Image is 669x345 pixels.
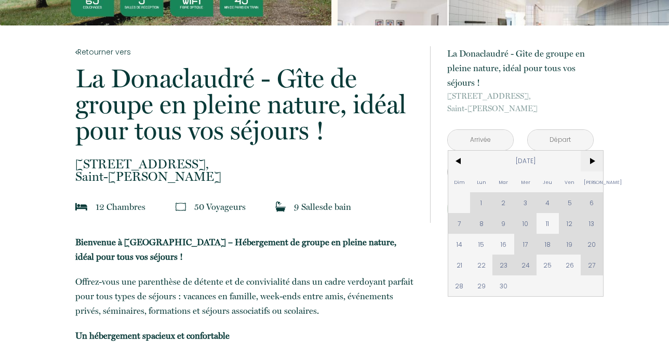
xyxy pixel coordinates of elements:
[448,255,471,275] span: 21
[319,202,323,212] span: s
[75,46,416,58] a: Retourner vers
[75,158,416,170] span: [STREET_ADDRESS],
[537,213,559,234] span: 11
[514,171,537,192] span: Mer
[492,275,515,296] span: 30
[537,255,559,275] span: 25
[448,275,471,296] span: 28
[581,171,603,192] span: [PERSON_NAME]
[447,90,594,102] span: [STREET_ADDRESS],
[75,65,416,143] p: La Donaclaudré - Gîte de groupe en pleine nature, idéal pour tous vos séjours !
[176,202,186,212] img: guests
[447,90,594,115] p: Saint-[PERSON_NAME]
[492,171,515,192] span: Mar
[447,46,594,90] p: La Donaclaudré - Gîte de groupe en pleine nature, idéal pour tous vos séjours !
[537,171,559,192] span: Jeu
[75,158,416,183] p: Saint-[PERSON_NAME]
[75,330,230,341] strong: Un hébergement spacieux et confortable
[96,200,145,214] p: 12 Chambre
[492,234,515,255] span: 16
[142,202,145,212] span: s
[294,200,351,214] p: 9 Salle de bain
[448,171,471,192] span: Dim
[559,171,581,192] span: Ven
[75,274,416,318] p: Offrez-vous une parenthèse de détente et de convivialité dans un cadre verdoyant parfait pour tou...
[470,234,492,255] span: 15
[194,200,246,214] p: 50 Voyageur
[448,130,513,150] input: Arrivée
[242,202,246,212] span: s
[448,234,471,255] span: 14
[470,255,492,275] span: 22
[470,171,492,192] span: Lun
[581,151,603,171] span: >
[470,151,581,171] span: [DATE]
[528,130,593,150] input: Départ
[75,237,396,262] strong: Bienvenue à [GEOGRAPHIC_DATA] – Hébergement de groupe en pleine nature, idéal pour tous vos séjou...
[470,275,492,296] span: 29
[447,195,594,223] button: Contacter
[448,151,471,171] span: <
[559,255,581,275] span: 26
